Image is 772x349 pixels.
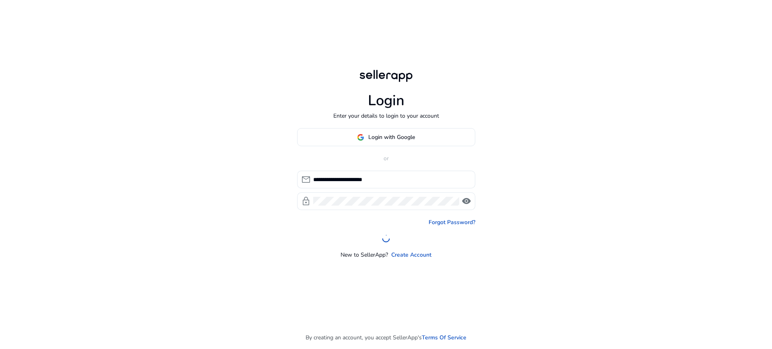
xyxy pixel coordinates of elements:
h1: Login [368,92,404,109]
a: Forgot Password? [429,218,475,227]
a: Create Account [391,251,431,259]
button: Login with Google [297,128,475,146]
span: visibility [462,196,471,206]
span: Login with Google [368,133,415,141]
p: or [297,154,475,163]
p: New to SellerApp? [341,251,388,259]
a: Terms Of Service [422,333,466,342]
span: mail [301,175,311,184]
p: Enter your details to login to your account [333,112,439,120]
img: google-logo.svg [357,134,364,141]
span: lock [301,196,311,206]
